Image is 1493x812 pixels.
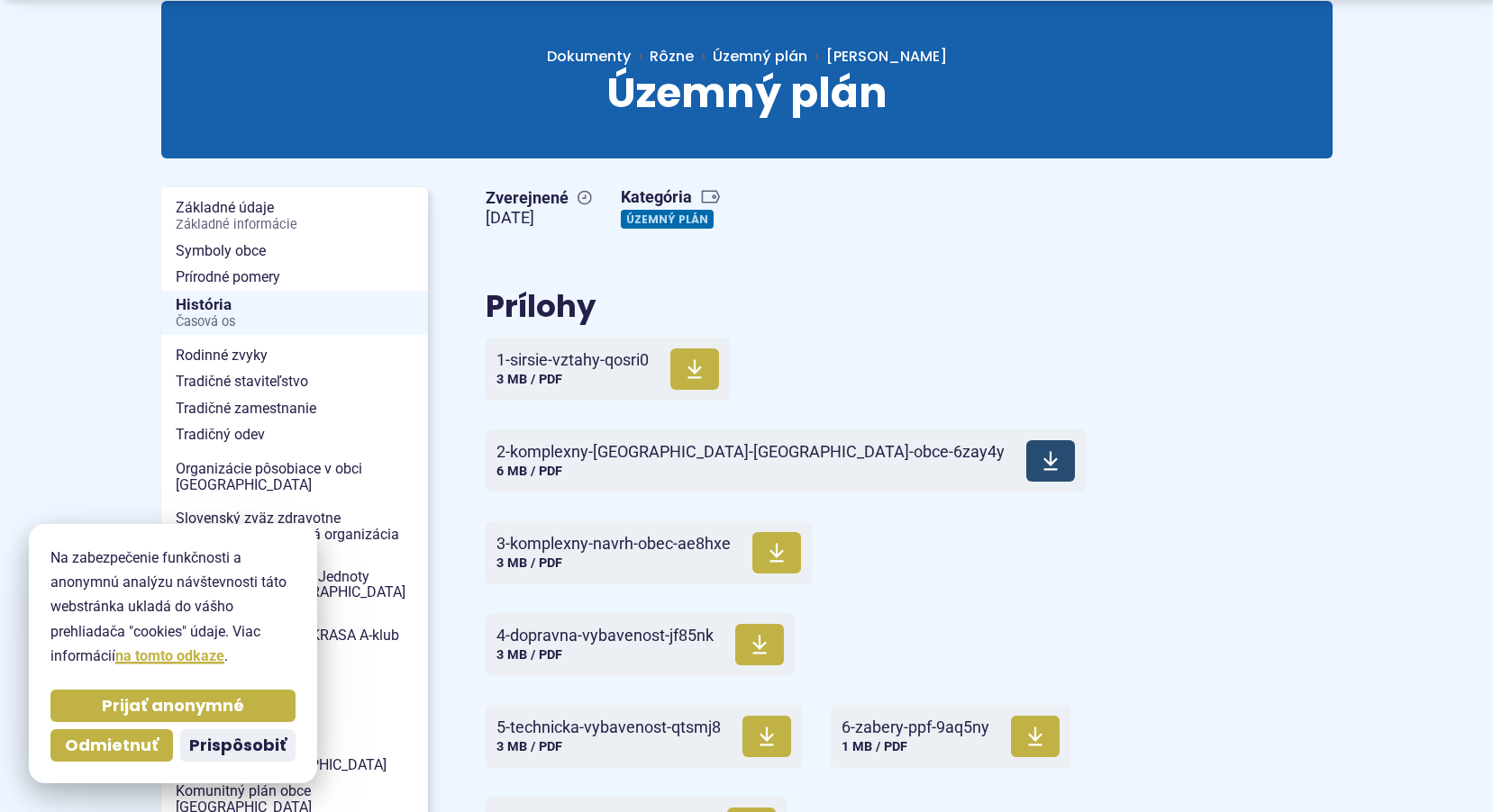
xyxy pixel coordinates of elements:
[486,208,592,229] figcaption: [DATE]
[486,521,812,584] a: 3-komplexny-navrh-obec-ae8hxe 3 MB / PDF
[486,290,1125,323] h2: Prílohy
[496,372,562,387] span: 3 MB / PDF
[547,46,650,67] a: Dokumenty
[189,735,287,756] span: Prispôsobiť
[650,46,694,67] span: Rôzne
[161,368,428,395] a: Tradičné staviteľstvo
[807,46,947,67] a: [PERSON_NAME]
[842,739,907,754] span: 1 MB / PDF
[496,627,714,645] span: 4-dopravna-vybavenost-jf85nk
[621,210,714,229] a: Územný plán
[496,555,562,571] span: 3 MB / PDF
[713,46,807,67] a: Územný plán
[486,338,730,401] a: 1-sirsie-vztahy-qosri0 3 MB / PDF
[115,647,224,664] a: na tomto odkaze
[650,46,713,67] a: Rôzne
[176,421,414,448] span: Tradičný odev
[486,613,795,676] a: 4-dopravna-vybavenost-jf85nk 3 MB / PDF
[50,690,296,722] button: Prijať anonymné
[176,505,414,564] span: Slovenský zväz zdravotne postihnutých základná organizácia Kanianka
[496,739,562,754] span: 3 MB / PDF
[176,368,414,395] span: Tradičné staviteľstvo
[176,291,414,335] span: História
[161,395,428,422] a: Tradičné zamestnanie
[486,188,592,209] span: Zverejnené
[826,46,947,67] span: [PERSON_NAME]
[161,421,428,448] a: Tradičný odev
[161,505,428,564] a: Slovenský zväz zdravotne postihnutých základná organizácia Kanianka
[180,729,296,762] button: Prispôsobiť
[621,187,721,208] span: Kategória
[831,705,1070,768] a: 6-zabery-ppf-9aq5ny 1 MB / PDF
[496,647,562,663] span: 3 MB / PDF
[176,218,414,232] span: Základné informácie
[176,395,414,422] span: Tradičné zamestnanie
[176,342,414,369] span: Rodinné zvyky
[496,464,562,479] span: 6 MB / PDF
[176,194,414,237] span: Základné údaje
[486,705,802,768] a: 5-technicka-vybavenost-qtsmj8 3 MB / PDF
[496,443,1005,461] span: 2-komplexny-[GEOGRAPHIC_DATA]-[GEOGRAPHIC_DATA]-obce-6zay4y
[161,456,428,498] a: Organizácie pôsobiace v obci [GEOGRAPHIC_DATA]
[50,546,296,668] p: Na zabezpečenie funkčnosti a anonymnú analýzu návštevnosti táto webstránka ukladá do vášho prehli...
[161,194,428,237] a: Základné údajeZákladné informácie
[50,729,173,762] button: Odmietnuť
[176,315,414,329] span: Časová os
[176,264,414,291] span: Prírodné pomery
[161,342,428,369] a: Rodinné zvyky
[496,351,649,369] span: 1-sirsie-vztahy-qosri0
[161,264,428,291] a: Prírodné pomery
[842,718,989,736] span: 6-zabery-ppf-9aq5ny
[161,238,428,265] a: Symboly obce
[496,535,731,553] span: 3-komplexny-navrh-obec-ae8hxe
[176,456,414,498] span: Organizácie pôsobiace v obci [GEOGRAPHIC_DATA]
[176,238,414,265] span: Symboly obce
[161,291,428,335] a: HistóriaČasová os
[606,64,888,122] span: Územný plán
[547,46,631,67] span: Dokumenty
[102,696,244,717] span: Prijať anonymné
[496,718,721,736] span: 5-technicka-vybavenost-qtsmj8
[486,429,1086,492] a: 2-komplexny-[GEOGRAPHIC_DATA]-[GEOGRAPHIC_DATA]-obce-6zay4y 6 MB / PDF
[65,735,159,756] span: Odmietnuť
